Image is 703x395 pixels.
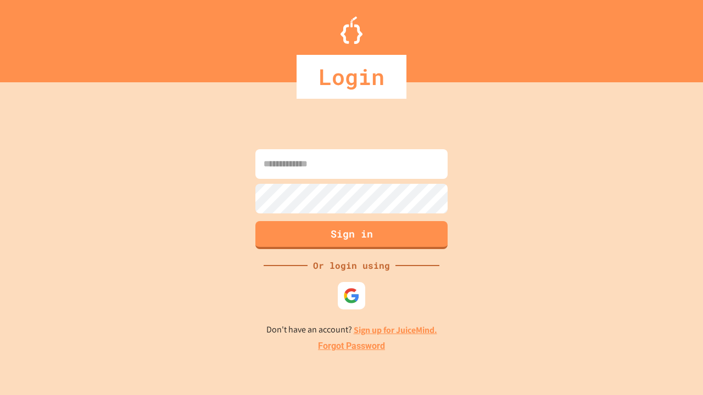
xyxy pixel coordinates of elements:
[341,16,362,44] img: Logo.svg
[308,259,395,272] div: Or login using
[297,55,406,99] div: Login
[318,340,385,353] a: Forgot Password
[255,221,448,249] button: Sign in
[343,287,360,304] img: google-icon.svg
[266,323,437,337] p: Don't have an account?
[354,324,437,336] a: Sign up for JuiceMind.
